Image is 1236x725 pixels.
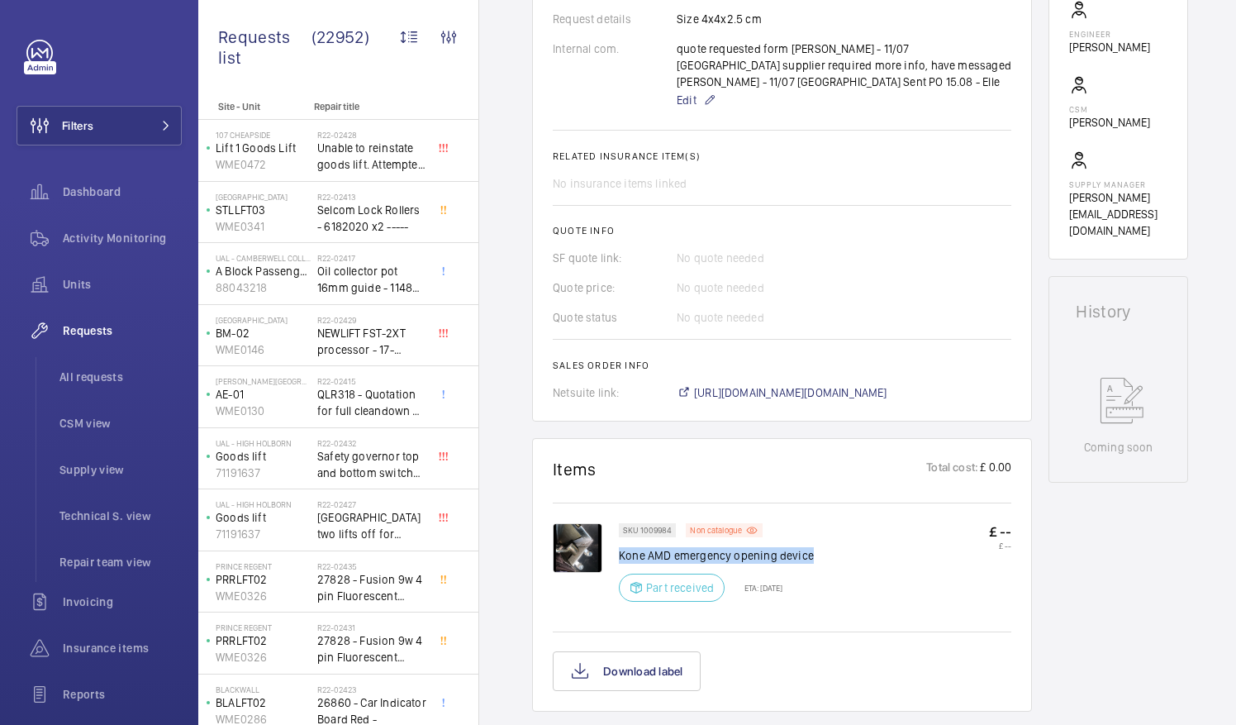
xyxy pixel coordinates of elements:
[216,438,311,448] p: UAL - High Holborn
[216,156,311,173] p: WME0472
[63,184,182,200] span: Dashboard
[317,325,426,358] span: NEWLIFT FST-2XT processor - 17-02000003 1021,00 euros x1
[216,588,311,604] p: WME0326
[1069,29,1150,39] p: Engineer
[63,594,182,610] span: Invoicing
[59,369,182,385] span: All requests
[623,527,672,533] p: SKU 1009984
[216,561,311,571] p: Prince Regent
[619,547,814,564] p: Kone AMD emergency opening device
[216,315,311,325] p: [GEOGRAPHIC_DATA]
[216,465,311,481] p: 71191637
[59,461,182,478] span: Supply view
[734,583,782,593] p: ETA: [DATE]
[216,192,311,202] p: [GEOGRAPHIC_DATA]
[63,640,182,656] span: Insurance items
[216,218,311,235] p: WME0341
[317,386,426,419] span: QLR318 - Quotation for full cleandown of lift and motor room at, Workspace, [PERSON_NAME][GEOGRAP...
[553,651,701,691] button: Download label
[317,499,426,509] h2: R22-02427
[317,448,426,481] span: Safety governor top and bottom switches not working from an immediate defect. Lift passenger lift...
[694,384,887,401] span: [URL][DOMAIN_NAME][DOMAIN_NAME]
[317,561,426,571] h2: R22-02435
[216,279,311,296] p: 88043218
[1069,189,1167,239] p: [PERSON_NAME][EMAIL_ADDRESS][DOMAIN_NAME]
[216,140,311,156] p: Lift 1 Goods Lift
[216,526,311,542] p: 71191637
[677,92,696,108] span: Edit
[216,202,311,218] p: STLLFT03
[677,384,887,401] a: [URL][DOMAIN_NAME][DOMAIN_NAME]
[317,315,426,325] h2: R22-02429
[62,117,93,134] span: Filters
[317,140,426,173] span: Unable to reinstate goods lift. Attempted to swap control boards with PL2, no difference. Technic...
[317,192,426,202] h2: R22-02413
[317,202,426,235] span: Selcom Lock Rollers - 6182020 x2 -----
[317,509,426,542] span: [GEOGRAPHIC_DATA] two lifts off for safety governor rope switches at top and bottom. Immediate de...
[59,508,182,524] span: Technical S. view
[553,459,597,479] h1: Items
[1069,104,1150,114] p: CSM
[989,523,1011,541] p: £ --
[317,438,426,448] h2: R22-02432
[1069,114,1150,131] p: [PERSON_NAME]
[218,26,311,68] span: Requests list
[216,694,311,711] p: BLALFT02
[17,106,182,145] button: Filters
[317,130,426,140] h2: R22-02428
[216,571,311,588] p: PRRLFT02
[646,580,714,596] p: Part received
[216,684,311,694] p: Blackwall
[216,403,311,419] p: WME0130
[63,230,182,246] span: Activity Monitoring
[63,322,182,339] span: Requests
[59,554,182,570] span: Repair team view
[216,499,311,509] p: UAL - High Holborn
[63,686,182,703] span: Reports
[314,101,423,112] p: Repair title
[216,509,311,526] p: Goods lift
[1076,303,1161,320] h1: History
[216,253,311,263] p: UAL - Camberwell College of Arts
[317,632,426,665] span: 27828 - Fusion 9w 4 pin Fluorescent Lamp / Bulb - Used on Prince regent lift No2 car top test con...
[216,341,311,358] p: WME0146
[216,376,311,386] p: [PERSON_NAME][GEOGRAPHIC_DATA]
[690,527,742,533] p: Non catalogue
[216,622,311,632] p: Prince Regent
[553,150,1011,162] h2: Related insurance item(s)
[216,386,311,403] p: AE-01
[1069,39,1150,55] p: [PERSON_NAME]
[317,622,426,632] h2: R22-02431
[216,263,311,279] p: A Block Passenger Lift 2 (B) L/H
[317,571,426,604] span: 27828 - Fusion 9w 4 pin Fluorescent Lamp / Bulb - Used on Prince regent lift No2 car top test con...
[553,360,1011,371] h2: Sales order info
[553,523,602,573] img: TWFcRRuxDm2whER33O-0Rg0BiWN5Y1xmOLgdzUewpnbTqef4.png
[63,276,182,293] span: Units
[216,448,311,465] p: Goods lift
[1069,179,1167,189] p: Supply manager
[1084,439,1153,456] p: Coming soon
[978,459,1011,479] p: £ 0.00
[216,649,311,665] p: WME0326
[216,130,311,140] p: 107 Cheapside
[198,101,307,112] p: Site - Unit
[216,632,311,649] p: PRRLFT02
[59,415,182,432] span: CSM view
[317,263,426,296] span: Oil collector pot 16mm guide - 11482 x2
[317,684,426,694] h2: R22-02423
[989,541,1011,551] p: £ --
[317,376,426,386] h2: R22-02415
[216,325,311,341] p: BM-02
[317,253,426,263] h2: R22-02417
[926,459,978,479] p: Total cost:
[553,225,1011,236] h2: Quote info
